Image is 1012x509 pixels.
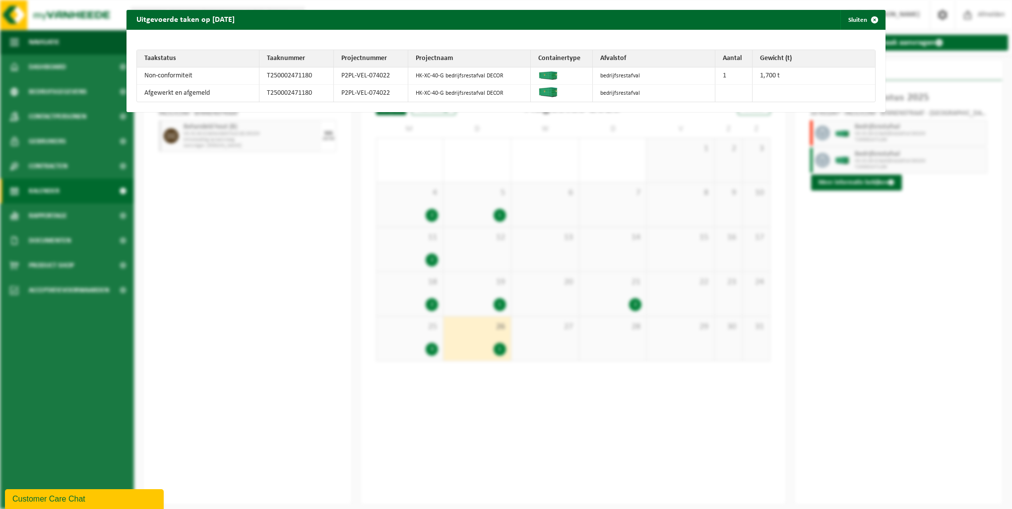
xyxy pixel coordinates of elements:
[334,50,408,67] th: Projectnummer
[531,50,593,67] th: Containertype
[715,50,753,67] th: Aantal
[715,67,753,85] td: 1
[593,50,715,67] th: Afvalstof
[538,87,558,97] img: HK-XC-40-GN-00
[334,67,408,85] td: P2PL-VEL-074022
[753,50,875,67] th: Gewicht (t)
[840,10,885,30] button: Sluiten
[126,10,245,29] h2: Uitgevoerde taken op [DATE]
[137,50,259,67] th: Taakstatus
[408,85,531,102] td: HK-XC-40-G bedrijfsrestafval DECOR
[137,67,259,85] td: Non-conformiteit
[259,50,334,67] th: Taaknummer
[137,85,259,102] td: Afgewerkt en afgemeld
[5,487,166,509] iframe: chat widget
[593,67,715,85] td: bedrijfsrestafval
[334,85,408,102] td: P2PL-VEL-074022
[259,67,334,85] td: T250002471180
[408,67,531,85] td: HK-XC-40-G bedrijfsrestafval DECOR
[259,85,334,102] td: T250002471180
[538,70,558,80] img: HK-XC-30-GN-00
[593,85,715,102] td: bedrijfsrestafval
[753,67,875,85] td: 1,700 t
[408,50,531,67] th: Projectnaam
